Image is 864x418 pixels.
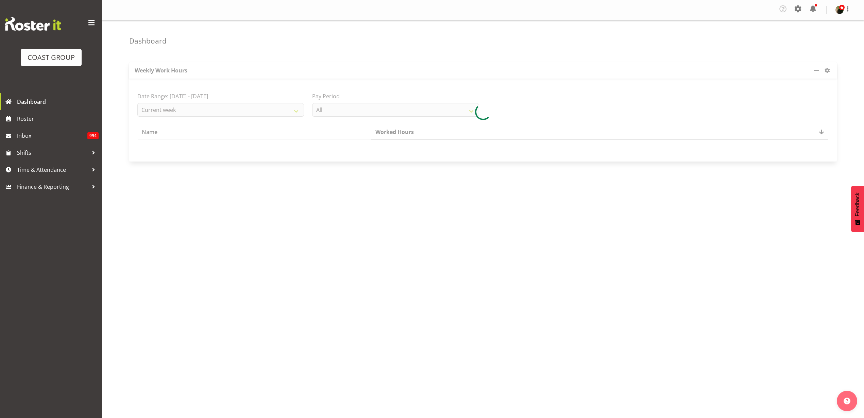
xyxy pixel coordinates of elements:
span: Roster [17,114,99,124]
span: Shifts [17,148,88,158]
span: Dashboard [17,97,99,107]
span: Finance & Reporting [17,182,88,192]
span: Time & Attendance [17,165,88,175]
span: Feedback [854,193,861,216]
img: Rosterit website logo [5,17,61,31]
span: Inbox [17,131,87,141]
img: help-xxl-2.png [844,398,850,404]
h4: Dashboard [129,37,167,45]
span: 994 [87,132,99,139]
button: Feedback - Show survey [851,186,864,232]
img: micah-hetrick73ebaf9e9aacd948a3fc464753b70555.png [835,6,844,14]
div: COAST GROUP [28,52,75,63]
